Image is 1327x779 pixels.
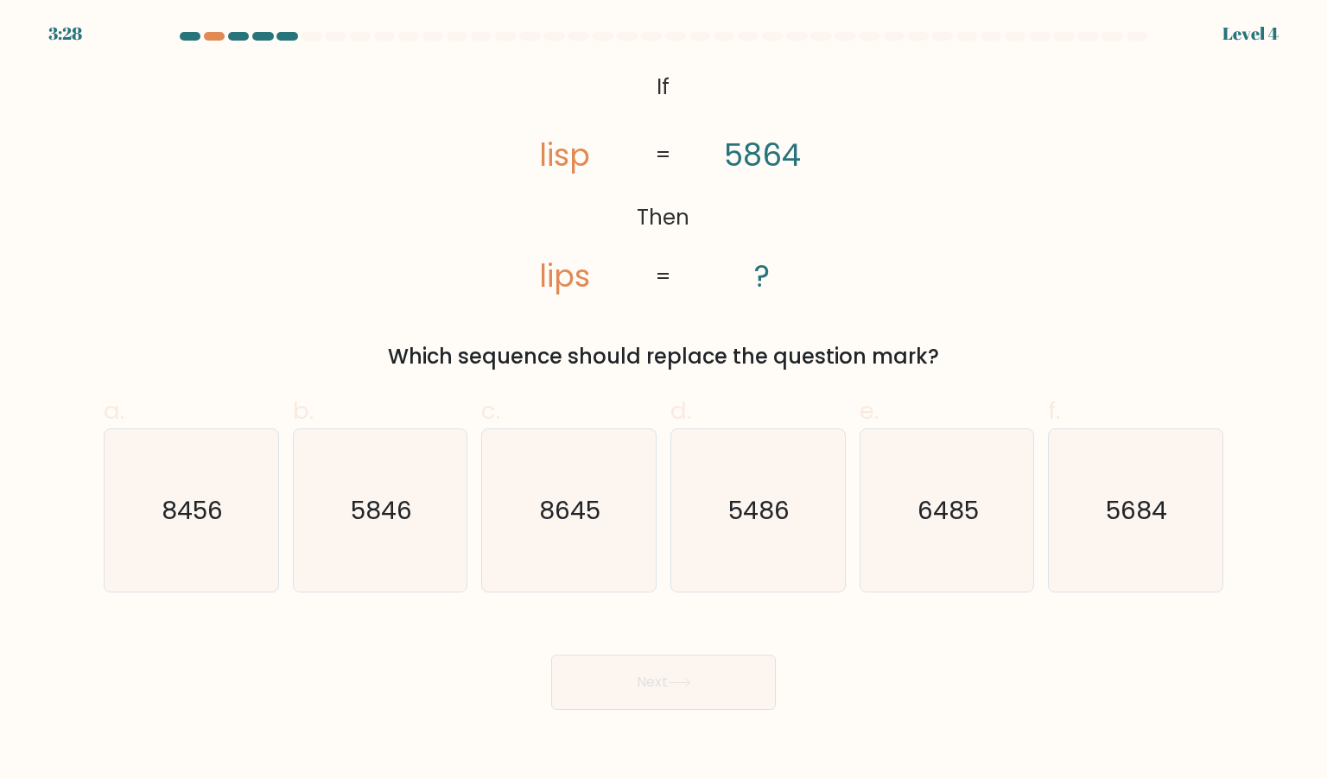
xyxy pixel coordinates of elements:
[1222,21,1279,47] div: Level 4
[162,493,224,528] text: 8456
[657,72,670,102] tspan: If
[724,133,801,175] tspan: 5864
[656,140,671,170] tspan: =
[551,655,776,710] button: Next
[351,493,412,528] text: 5846
[670,394,691,427] span: d.
[860,394,879,427] span: e.
[293,394,314,427] span: b.
[754,255,770,297] tspan: ?
[473,66,853,300] svg: @import url('[URL][DOMAIN_NAME]);
[481,394,500,427] span: c.
[1048,394,1060,427] span: f.
[539,255,590,297] tspan: lips
[539,133,590,175] tspan: lisp
[48,21,82,47] div: 3:28
[656,262,671,292] tspan: =
[637,202,689,232] tspan: Then
[917,493,979,528] text: 6485
[104,394,124,427] span: a.
[1107,493,1168,528] text: 5684
[114,341,1213,372] div: Which sequence should replace the question mark?
[540,493,601,528] text: 8645
[729,493,790,528] text: 5486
